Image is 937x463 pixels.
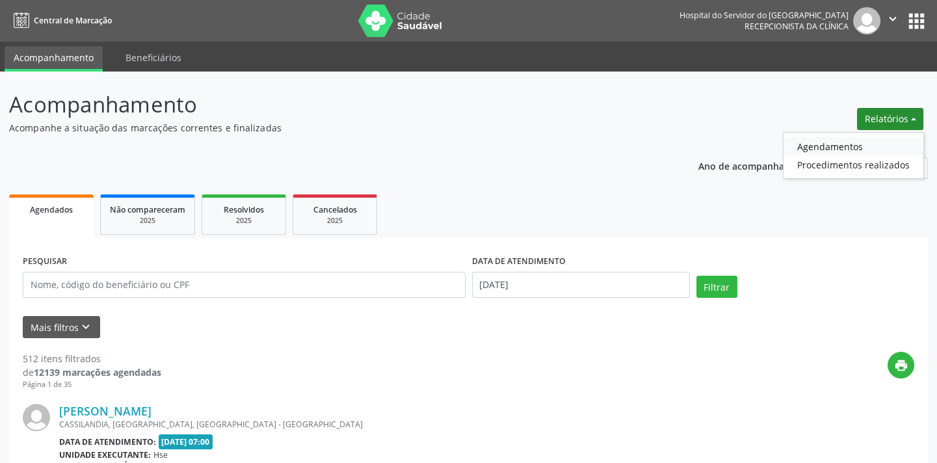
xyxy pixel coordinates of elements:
[5,46,103,72] a: Acompanhamento
[59,436,156,447] b: Data de atendimento:
[9,10,112,31] a: Central de Marcação
[79,320,93,334] i: keyboard_arrow_down
[153,449,168,460] span: Hse
[159,434,213,449] span: [DATE] 07:00
[888,352,914,378] button: print
[23,272,466,298] input: Nome, código do beneficiário ou CPF
[857,108,923,130] button: Relatórios
[472,252,566,272] label: DATA DE ATENDIMENTO
[680,10,849,21] div: Hospital do Servidor do [GEOGRAPHIC_DATA]
[23,365,161,379] div: de
[211,216,276,226] div: 2025
[110,204,185,215] span: Não compareceram
[30,204,73,215] span: Agendados
[59,419,719,430] div: CASSILANDIA, [GEOGRAPHIC_DATA], [GEOGRAPHIC_DATA] - [GEOGRAPHIC_DATA]
[23,379,161,390] div: Página 1 de 35
[302,216,367,226] div: 2025
[784,137,923,155] a: Agendamentos
[9,88,652,121] p: Acompanhamento
[886,12,900,26] i: 
[853,7,880,34] img: img
[880,7,905,34] button: 
[894,358,908,373] i: print
[698,157,813,174] p: Ano de acompanhamento
[224,204,264,215] span: Resolvidos
[23,252,67,272] label: PESQUISAR
[905,10,928,33] button: apps
[23,404,50,431] img: img
[784,155,923,174] a: Procedimentos realizados
[783,132,924,179] ul: Relatórios
[110,216,185,226] div: 2025
[313,204,357,215] span: Cancelados
[116,46,191,69] a: Beneficiários
[23,352,161,365] div: 512 itens filtrados
[59,404,152,418] a: [PERSON_NAME]
[59,449,151,460] b: Unidade executante:
[9,121,652,135] p: Acompanhe a situação das marcações correntes e finalizadas
[472,272,690,298] input: Selecione um intervalo
[745,21,849,32] span: Recepcionista da clínica
[696,276,737,298] button: Filtrar
[23,316,100,339] button: Mais filtroskeyboard_arrow_down
[34,366,161,378] strong: 12139 marcações agendadas
[34,15,112,26] span: Central de Marcação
